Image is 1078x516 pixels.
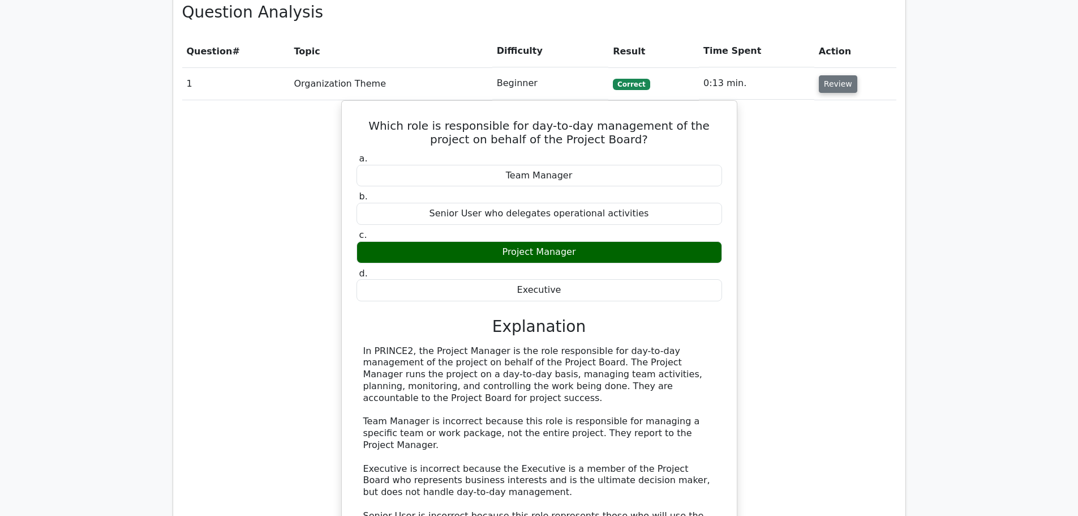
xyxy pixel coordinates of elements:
th: Topic [289,35,492,67]
button: Review [819,75,857,93]
th: Time Spent [699,35,814,67]
div: Project Manager [357,241,722,263]
th: Result [608,35,699,67]
span: c. [359,229,367,240]
span: Question [187,46,233,57]
h3: Question Analysis [182,3,896,22]
span: d. [359,268,368,279]
div: Executive [357,279,722,301]
td: 0:13 min. [699,67,814,100]
h5: Which role is responsible for day-to-day management of the project on behalf of the Project Board? [355,119,723,146]
th: # [182,35,290,67]
span: a. [359,153,368,164]
span: Correct [613,79,650,90]
td: Beginner [492,67,608,100]
div: Senior User who delegates operational activities [357,203,722,225]
th: Difficulty [492,35,608,67]
h3: Explanation [363,317,715,336]
span: b. [359,191,368,202]
th: Action [814,35,896,67]
td: 1 [182,67,290,100]
td: Organization Theme [289,67,492,100]
div: Team Manager [357,165,722,187]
